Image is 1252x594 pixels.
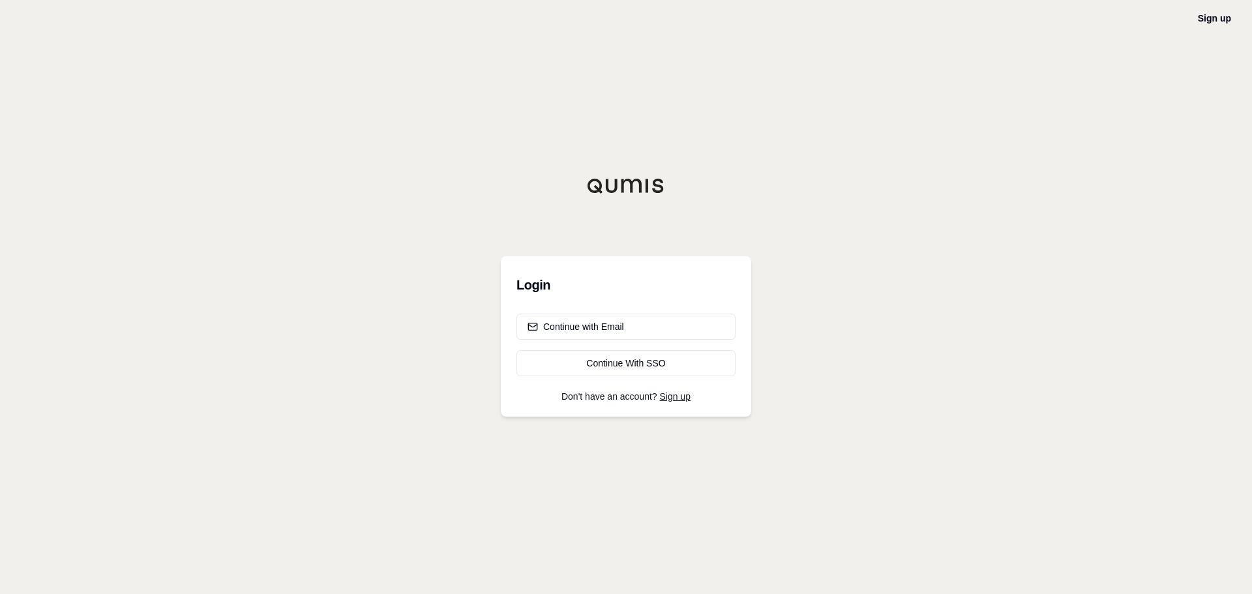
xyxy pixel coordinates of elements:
[528,357,724,370] div: Continue With SSO
[528,320,624,333] div: Continue with Email
[587,178,665,194] img: Qumis
[660,391,691,402] a: Sign up
[516,314,736,340] button: Continue with Email
[1198,13,1231,23] a: Sign up
[516,392,736,401] p: Don't have an account?
[516,350,736,376] a: Continue With SSO
[516,272,736,298] h3: Login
